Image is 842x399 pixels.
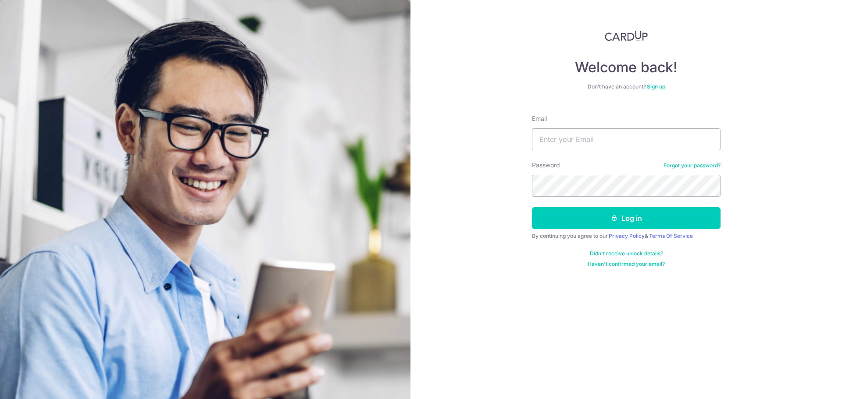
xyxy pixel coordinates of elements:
[605,31,648,41] img: CardUp Logo
[532,128,721,150] input: Enter your Email
[590,250,663,257] a: Didn't receive unlock details?
[532,59,721,76] h4: Welcome back!
[532,114,547,123] label: Email
[532,233,721,240] div: By continuing you agree to our &
[532,207,721,229] button: Log in
[664,162,721,169] a: Forgot your password?
[532,161,560,169] label: Password
[647,83,665,90] a: Sign up
[609,233,645,239] a: Privacy Policy
[588,261,665,268] a: Haven't confirmed your email?
[649,233,693,239] a: Terms Of Service
[532,83,721,90] div: Don’t have an account?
